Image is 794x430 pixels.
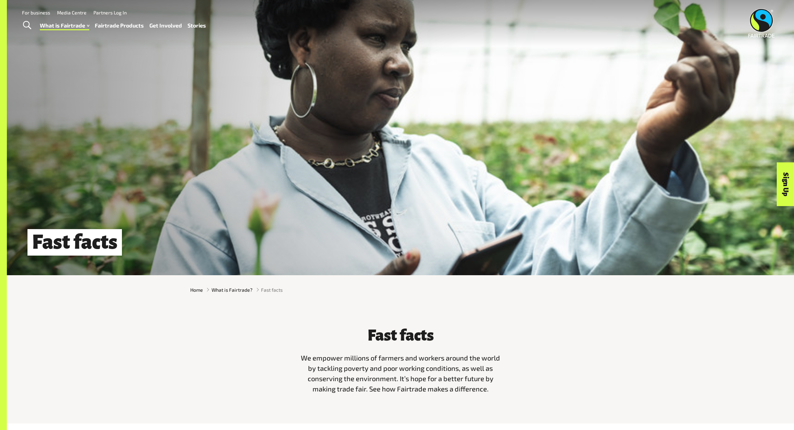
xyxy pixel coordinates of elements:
[27,229,122,256] h1: Fast facts
[57,10,87,15] a: Media Centre
[93,10,127,15] a: Partners Log In
[188,21,206,31] a: Stories
[297,327,503,344] h3: Fast facts
[149,21,182,31] a: Get Involved
[190,286,203,293] a: Home
[95,21,144,31] a: Fairtrade Products
[19,17,35,34] a: Toggle Search
[301,354,500,393] span: We empower millions of farmers and workers around the world by tackling poverty and poor working ...
[748,9,775,37] img: Fairtrade Australia New Zealand logo
[40,21,89,31] a: What is Fairtrade
[212,286,252,293] a: What is Fairtrade?
[261,286,283,293] span: Fast facts
[22,10,50,15] a: For business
